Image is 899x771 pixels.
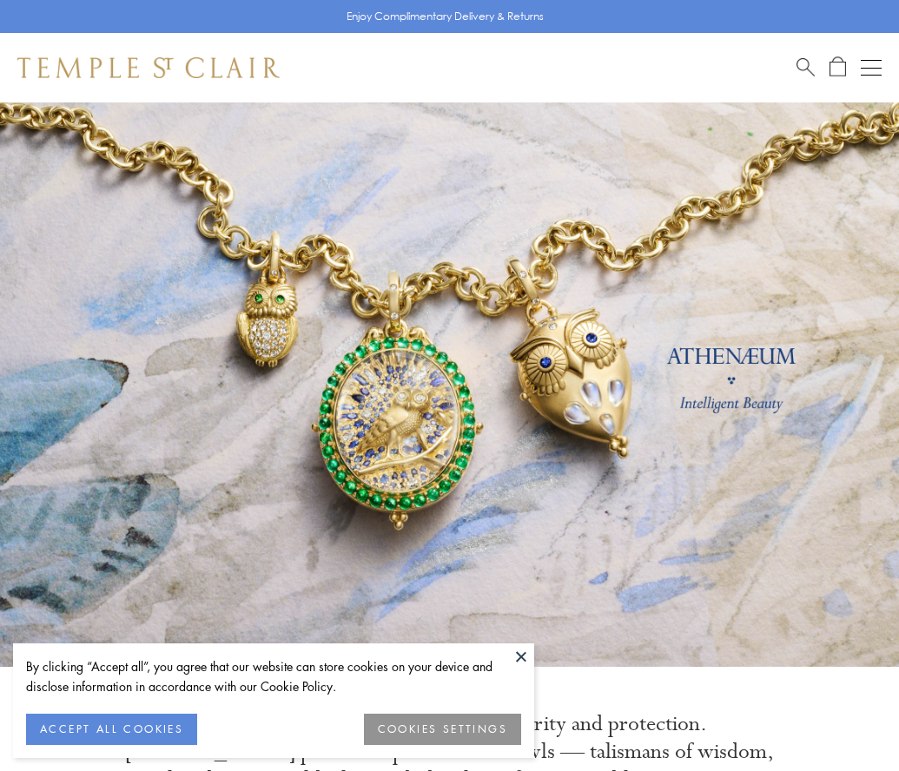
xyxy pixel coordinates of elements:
[26,656,521,696] div: By clicking “Accept all”, you agree that our website can store cookies on your device and disclos...
[830,56,846,78] a: Open Shopping Bag
[861,57,882,78] button: Open navigation
[26,714,197,745] button: ACCEPT ALL COOKIES
[17,57,280,78] img: Temple St. Clair
[364,714,521,745] button: COOKIES SETTINGS
[797,56,815,78] a: Search
[347,8,544,25] p: Enjoy Complimentary Delivery & Returns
